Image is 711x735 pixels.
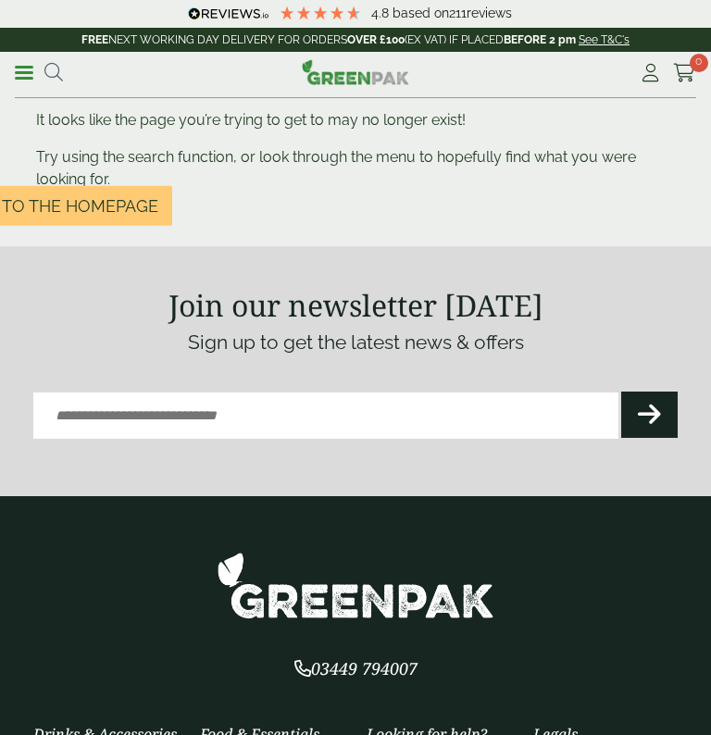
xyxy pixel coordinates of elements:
strong: OVER £100 [347,33,405,46]
strong: BEFORE 2 pm [504,33,576,46]
img: GreenPak Supplies [302,59,409,85]
span: 03449 794007 [294,657,418,679]
a: 0 [673,59,696,87]
p: Try using the search function, or look through the menu to hopefully find what you were looking for. [36,146,675,191]
a: See T&C's [579,33,630,46]
span: 0 [690,54,708,72]
span: 4.8 [371,6,393,20]
a: 03449 794007 [294,661,418,679]
i: My Account [639,64,662,82]
img: GreenPak Supplies [217,552,494,619]
span: 211 [449,6,467,20]
span: Based on [393,6,449,20]
i: Cart [673,64,696,82]
div: 4.79 Stars [279,5,362,21]
p: It looks like the page you’re trying to get to may no longer exist! [36,109,675,131]
img: REVIEWS.io [188,7,268,20]
p: Sign up to get the latest news & offers [33,328,678,357]
span: reviews [467,6,512,20]
strong: Join our newsletter [DATE] [168,285,543,325]
strong: FREE [81,33,108,46]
